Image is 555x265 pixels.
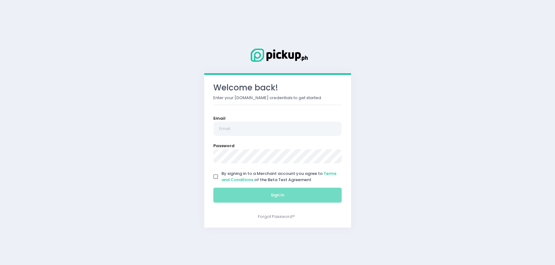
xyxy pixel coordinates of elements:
label: Email [213,115,225,122]
h3: Welcome back! [213,83,342,93]
p: Enter your [DOMAIN_NAME] credentials to get started. [213,95,342,101]
label: Password [213,143,235,149]
button: Sign In [213,188,342,203]
img: Logo [246,47,309,63]
a: Forgot Password? [258,214,295,219]
a: Terms and Conditions [221,171,336,183]
input: Email [213,122,342,136]
span: Sign In [271,192,284,198]
span: By signing in to a Merchant account you agree to of the Beta Test Agreement [221,171,336,183]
